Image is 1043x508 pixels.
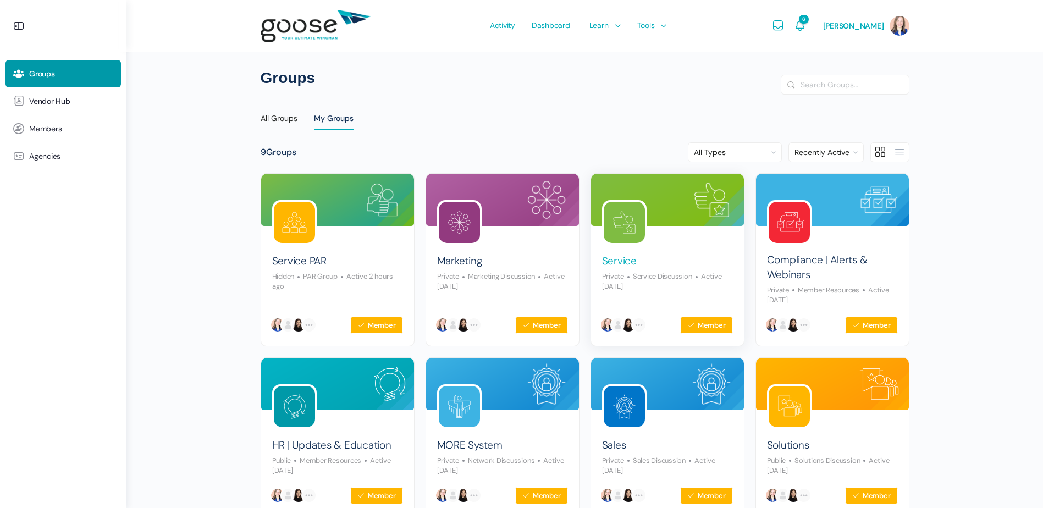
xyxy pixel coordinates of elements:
[456,488,471,503] img: Ana Narvaez
[437,456,459,465] span: Private
[5,87,121,115] a: Vendor Hub
[845,317,897,334] button: Member
[767,456,890,475] p: Active [DATE]
[786,488,801,503] img: Ana Narvaez
[5,60,121,87] a: Groups
[445,317,461,333] img: Sayla Patterson
[350,317,402,334] button: Member
[437,438,503,453] a: MORE System
[767,285,890,305] p: Active [DATE]
[445,488,461,503] img: Sayla Patterson
[29,97,70,106] span: Vendor Hub
[624,456,686,465] span: Sales Discussion
[756,358,909,410] img: Group cover image
[272,254,327,269] a: Service PAR
[5,142,121,170] a: Agencies
[769,386,810,427] img: Group logo of Solutions
[591,174,744,226] img: Group cover image
[272,272,295,281] span: Hidden
[5,115,121,142] a: Members
[456,317,471,333] img: Ana Narvaez
[270,317,285,333] img: Rebekah Kelley
[602,438,626,453] a: Sales
[786,317,801,333] img: Ana Narvaez
[314,113,354,130] div: My Groups
[291,317,306,333] img: Ana Narvaez
[799,15,808,24] span: 6
[988,455,1043,508] iframe: Chat Widget
[437,272,459,281] span: Private
[602,456,624,465] span: Private
[604,202,645,243] img: Group logo of Service
[610,317,626,333] img: Sayla Patterson
[765,317,780,333] img: Rebekah Kelley
[789,285,859,295] span: Member Resources
[680,317,732,334] button: Member
[261,146,266,158] span: 9
[435,317,450,333] img: Rebekah Kelley
[621,317,636,333] img: Ana Narvaez
[600,317,615,333] img: Rebekah Kelley
[270,488,285,503] img: Rebekah Kelley
[261,358,414,410] img: Group cover image
[314,106,354,131] a: My Groups
[291,456,361,465] span: Member Resources
[680,487,732,504] button: Member
[767,285,789,295] span: Private
[274,386,315,427] img: Group logo of HR | Updates & Education
[274,202,315,243] img: Group logo of Service PAR
[426,358,579,410] img: Group cover image
[272,456,291,465] span: Public
[786,456,860,465] span: Solutions Discussion
[29,124,62,134] span: Members
[775,488,791,503] img: Sayla Patterson
[439,386,480,427] img: Group logo of MORE System
[350,487,402,504] button: Member
[272,272,393,291] p: Active 2 hours ago
[272,438,391,453] a: HR | Updates & Education
[435,488,450,503] img: Rebekah Kelley
[602,272,722,291] p: Active [DATE]
[261,106,909,131] nav: Directory menu
[624,272,692,281] span: Service Discussion
[261,147,296,158] div: Groups
[765,488,780,503] img: Rebekah Kelley
[280,317,296,333] img: Sayla Patterson
[437,456,565,475] p: Active [DATE]
[610,488,626,503] img: Sayla Patterson
[767,253,898,282] a: Compliance | Alerts & Webinars
[781,75,909,94] input: Search Groups…
[769,202,810,243] img: Group logo of Compliance | Alerts & Webinars
[459,272,535,281] span: Marketing Discussion
[291,488,306,503] img: Ana Narvaez
[29,152,60,161] span: Agencies
[602,272,624,281] span: Private
[426,174,579,226] img: Group cover image
[767,456,786,465] span: Public
[459,456,534,465] span: Network Discussions
[621,488,636,503] img: Ana Narvaez
[261,113,297,130] div: All Groups
[261,174,414,226] img: Group cover image
[604,386,645,427] img: Group logo of Sales
[845,487,897,504] button: Member
[515,487,567,504] button: Member
[294,272,338,281] span: PAR Group
[600,488,615,503] img: Rebekah Kelley
[823,21,884,31] span: [PERSON_NAME]
[602,254,637,269] a: Service
[261,106,297,132] a: All Groups
[437,272,565,291] p: Active [DATE]
[437,254,483,269] a: Marketing
[775,317,791,333] img: Sayla Patterson
[272,456,391,475] p: Active [DATE]
[439,202,480,243] img: Group logo of Marketing
[29,69,55,79] span: Groups
[767,438,809,453] a: Solutions
[756,174,909,226] img: Group cover image
[280,488,296,503] img: Sayla Patterson
[591,358,744,410] img: Group cover image
[602,456,716,475] p: Active [DATE]
[515,317,567,334] button: Member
